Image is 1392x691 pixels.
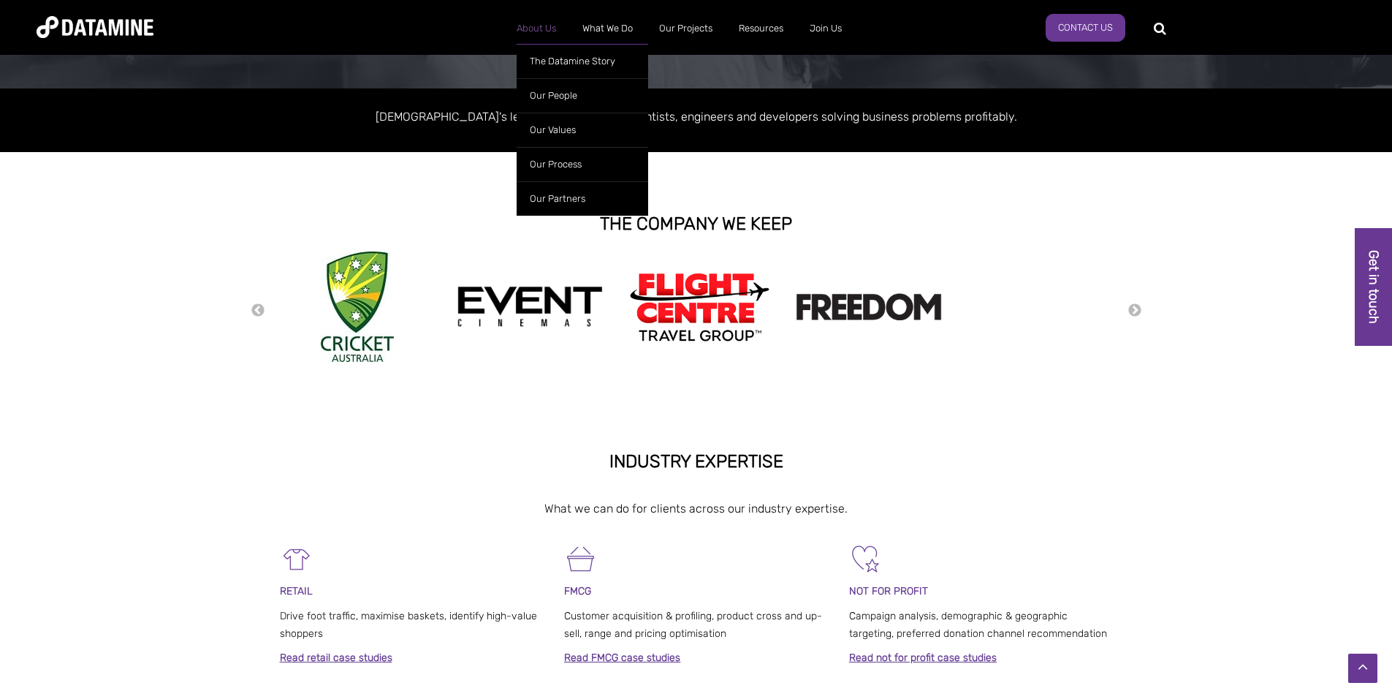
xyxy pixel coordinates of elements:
img: Flight Centre [626,269,772,344]
img: Retail-1 [280,543,313,575]
a: Our Process [517,147,648,181]
span: NOT FOR PROFIT [849,585,928,597]
a: Our People [517,78,648,113]
a: Read retail case studies [280,652,392,664]
img: Cricket Australia [321,252,394,362]
a: Our Partners [517,181,648,216]
img: FMCG [564,543,597,575]
span: What we can do for clients across our industry expertise. [544,502,848,516]
strong: THE COMPANY WE KEEP [600,214,792,234]
strong: INDUSTRY EXPERTISE [609,451,783,472]
span: Campaign analysis, demographic & geographic targeting, preferred donation channel recommendation [849,610,1107,640]
img: event cinemas [457,286,603,328]
button: Next [1127,303,1142,319]
a: The Datamine Story [517,44,648,78]
span: Customer acquisition & profiling, product cross and up-sell, range and pricing optimisation [564,610,822,640]
span: RETAIL [280,585,313,597]
a: Resources [726,10,796,48]
img: Freedom logo [796,293,942,320]
img: Not For Profit [849,543,882,575]
a: Our Projects [646,10,726,48]
p: [DEMOGRAPHIC_DATA]'s leading team of data scientists, engineers and developers solving business p... [280,107,1113,127]
a: Read FMCG case studies [564,652,680,664]
a: About Us [503,10,569,48]
button: Previous [251,303,265,319]
a: Join Us [796,10,855,48]
a: Read not for profit case studies [849,652,997,664]
span: FMCG [564,585,591,597]
a: Get in touch [1355,228,1392,346]
img: Datamine [37,16,153,38]
span: Drive foot traffic, maximise baskets, identify high-value shoppers [280,610,537,640]
a: What We Do [569,10,646,48]
a: Contact Us [1046,14,1125,42]
a: Our Values [517,113,648,147]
